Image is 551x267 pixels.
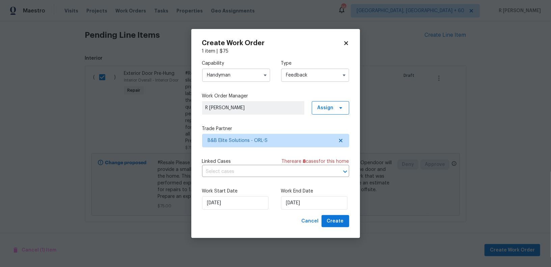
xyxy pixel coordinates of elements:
[340,71,348,79] button: Show options
[220,49,229,54] span: $ 75
[202,196,269,210] input: M/D/YYYY
[327,217,344,226] span: Create
[202,48,349,55] div: 1 item |
[299,215,322,228] button: Cancel
[202,68,270,82] input: Select...
[281,196,348,210] input: M/D/YYYY
[281,60,349,67] label: Type
[281,68,349,82] input: Select...
[202,40,343,47] h2: Create Work Order
[202,60,270,67] label: Capability
[302,217,319,226] span: Cancel
[261,71,269,79] button: Show options
[322,215,349,228] button: Create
